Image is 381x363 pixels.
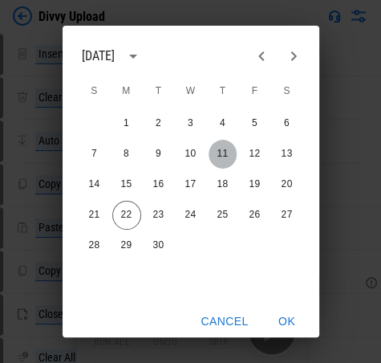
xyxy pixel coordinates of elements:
[273,170,302,199] button: 20
[209,201,237,230] button: 25
[120,43,147,70] button: calendar view is open, switch to year view
[176,109,205,138] button: 3
[241,75,270,108] span: Friday
[176,140,205,169] button: 10
[209,75,237,108] span: Thursday
[144,109,173,138] button: 2
[241,201,270,230] button: 26
[112,140,141,169] button: 8
[82,47,116,66] div: [DATE]
[112,231,141,260] button: 29
[144,75,173,108] span: Tuesday
[144,231,173,260] button: 30
[261,307,313,336] button: OK
[273,140,302,169] button: 13
[245,40,278,72] button: Previous month
[80,75,109,108] span: Sunday
[176,201,205,230] button: 24
[176,170,205,199] button: 17
[273,201,302,230] button: 27
[144,170,173,199] button: 16
[241,140,270,169] button: 12
[273,75,302,108] span: Saturday
[209,109,237,138] button: 4
[278,40,310,72] button: Next month
[112,75,141,108] span: Monday
[241,170,270,199] button: 19
[80,170,109,199] button: 14
[112,109,141,138] button: 1
[80,140,109,169] button: 7
[80,201,109,230] button: 21
[112,201,141,230] button: 22
[241,109,270,138] button: 5
[209,140,237,169] button: 11
[112,170,141,199] button: 15
[144,201,173,230] button: 23
[80,231,109,260] button: 28
[209,170,237,199] button: 18
[273,109,302,138] button: 6
[144,140,173,169] button: 9
[176,75,205,108] span: Wednesday
[194,307,254,336] button: Cancel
